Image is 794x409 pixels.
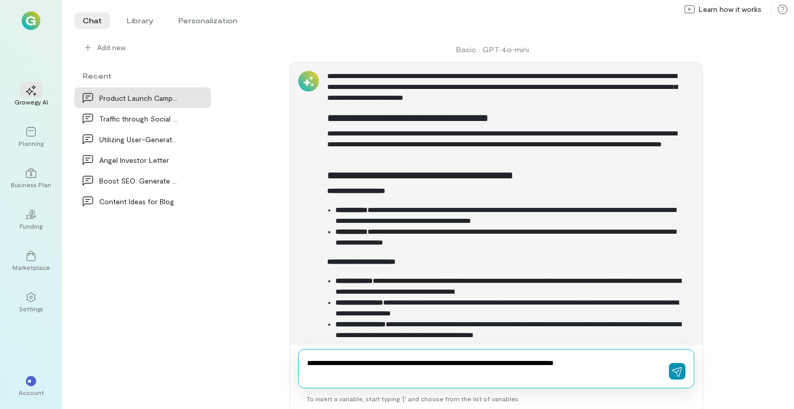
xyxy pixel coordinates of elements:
[19,139,43,147] div: Planning
[99,196,180,207] div: Content Ideas for Blog
[74,12,110,29] li: Chat
[99,155,180,165] div: Angel Investor Letter
[12,160,50,197] a: Business Plan
[19,305,43,313] div: Settings
[99,175,180,186] div: Boost SEO: Generate Related Keywords
[12,77,50,114] a: Growegy AI
[699,4,761,14] span: Learn how it works
[298,388,694,409] div: To insert a variable, start typing ‘[’ and choose from the list of variables
[12,263,50,271] div: Marketplace
[99,134,180,145] div: Utilizing User-Generated Content
[97,42,203,53] span: Add new
[99,113,180,124] div: Traffic through Social Media Advertising
[20,222,42,230] div: Funding
[118,12,162,29] li: Library
[12,118,50,156] a: Planning
[19,388,44,397] div: Account
[14,98,48,106] div: Growegy AI
[12,284,50,321] a: Settings
[11,180,51,189] div: Business Plan
[170,12,246,29] li: Personalization
[99,93,180,103] div: Product Launch Campaign
[12,243,50,280] a: Marketplace
[12,201,50,238] a: Funding
[74,70,211,81] div: Recent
